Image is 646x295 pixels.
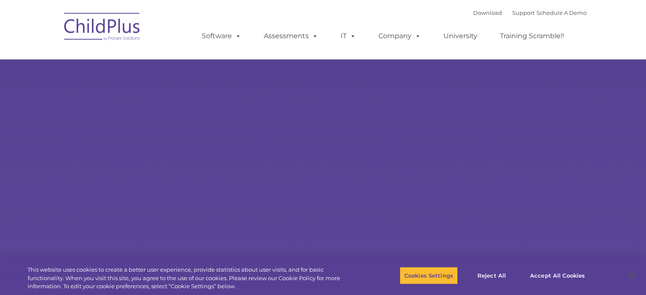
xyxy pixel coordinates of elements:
[193,28,250,45] a: Software
[60,7,145,49] img: ChildPlus by Procare Solutions
[491,28,573,45] a: Training Scramble!!
[435,28,486,45] a: University
[473,9,502,16] a: Download
[623,266,642,285] button: Close
[255,28,327,45] a: Assessments
[512,9,535,16] a: Support
[473,9,587,16] font: |
[525,267,590,284] button: Accept All Cookies
[536,9,587,16] a: Schedule A Demo
[370,28,429,45] a: Company
[465,267,518,284] button: Reject All
[332,28,364,45] a: IT
[28,266,355,291] div: This website uses cookies to create a better user experience, provide statistics about user visit...
[400,267,458,284] button: Cookies Settings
